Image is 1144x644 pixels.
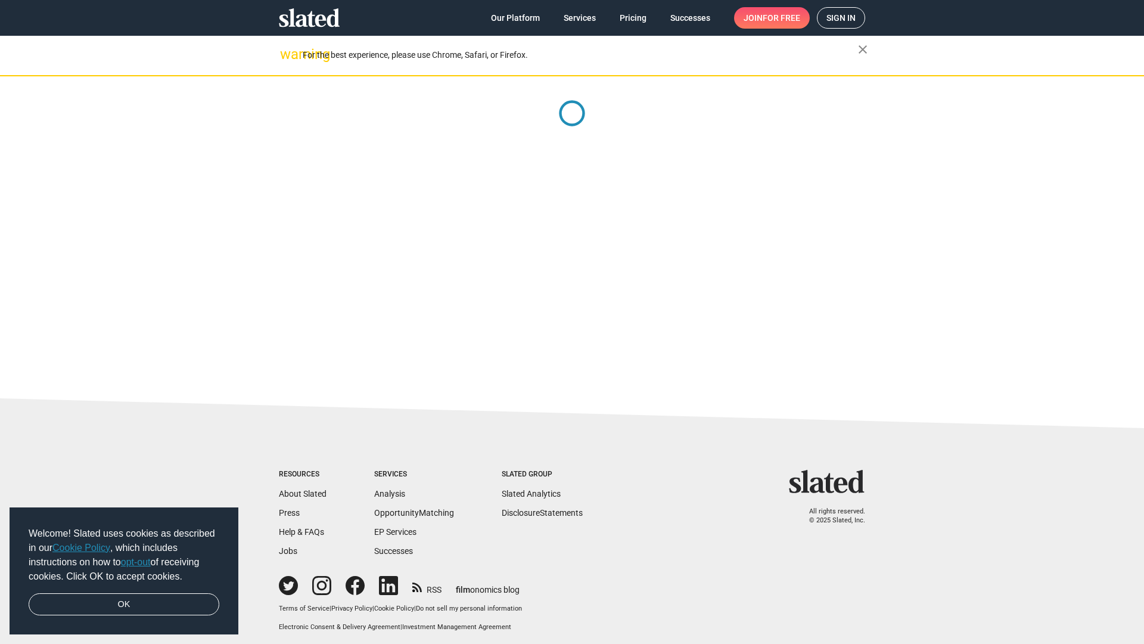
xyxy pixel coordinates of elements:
[661,7,720,29] a: Successes
[670,7,710,29] span: Successes
[10,507,238,635] div: cookieconsent
[502,489,561,499] a: Slated Analytics
[856,42,870,57] mat-icon: close
[374,527,416,537] a: EP Services
[374,508,454,518] a: OpportunityMatching
[29,593,219,616] a: dismiss cookie message
[279,605,329,612] a: Terms of Service
[502,508,583,518] a: DisclosureStatements
[744,7,800,29] span: Join
[456,575,520,596] a: filmonomics blog
[279,546,297,556] a: Jobs
[402,623,511,631] a: Investment Management Agreement
[416,605,522,614] button: Do not sell my personal information
[554,7,605,29] a: Services
[374,470,454,479] div: Services
[303,47,858,63] div: For the best experience, please use Chrome, Safari, or Firefox.
[279,623,400,631] a: Electronic Consent & Delivery Agreement
[29,527,219,584] span: Welcome! Slated uses cookies as described in our , which includes instructions on how to of recei...
[481,7,549,29] a: Our Platform
[412,577,442,596] a: RSS
[374,605,414,612] a: Cookie Policy
[826,8,856,28] span: Sign in
[279,527,324,537] a: Help & FAQs
[414,605,416,612] span: |
[400,623,402,631] span: |
[763,7,800,29] span: for free
[279,508,300,518] a: Press
[121,557,151,567] a: opt-out
[280,47,294,61] mat-icon: warning
[374,546,413,556] a: Successes
[734,7,810,29] a: Joinfor free
[564,7,596,29] span: Services
[817,7,865,29] a: Sign in
[502,470,583,479] div: Slated Group
[331,605,372,612] a: Privacy Policy
[610,7,656,29] a: Pricing
[279,489,327,499] a: About Slated
[374,489,405,499] a: Analysis
[329,605,331,612] span: |
[797,507,865,525] p: All rights reserved. © 2025 Slated, Inc.
[620,7,646,29] span: Pricing
[372,605,374,612] span: |
[456,585,470,595] span: film
[491,7,540,29] span: Our Platform
[52,543,110,553] a: Cookie Policy
[279,470,327,479] div: Resources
